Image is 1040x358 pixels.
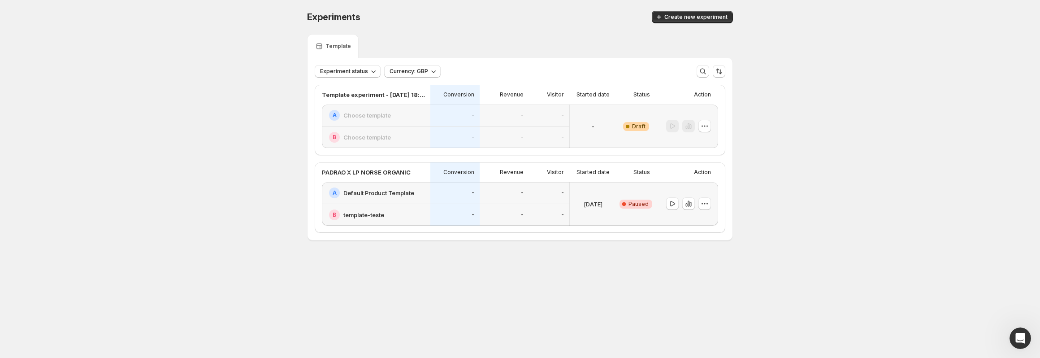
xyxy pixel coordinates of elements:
p: - [561,134,564,141]
span: Home [35,298,55,304]
p: Started date [576,91,610,98]
p: - [521,211,524,218]
p: - [472,189,474,196]
p: Started date [576,169,610,176]
h2: B [333,134,336,141]
p: - [472,134,474,141]
span: Paused [628,201,649,208]
p: Template experiment - [DATE] 18:05:45 [322,90,425,99]
img: Profile image for Antony [18,14,36,32]
p: Revenue [500,91,524,98]
p: Status [633,91,650,98]
button: Create new experiment [652,11,733,23]
iframe: Intercom live chat [1010,327,1031,349]
p: Visitor [547,169,564,176]
span: Currency: GBP [390,68,428,75]
p: - [561,189,564,196]
span: Create new experiment [664,13,728,21]
p: Conversion [443,169,474,176]
button: Messages [90,275,179,311]
h2: A [333,112,337,119]
p: Status [633,169,650,176]
p: Template [325,43,351,50]
p: PADRAO X LP NORSE ORGANIC [322,168,411,177]
button: Currency: GBP [384,65,441,78]
span: Experiments [307,12,360,22]
p: Revenue [500,169,524,176]
span: Draft [632,123,646,130]
p: - [521,189,524,196]
button: Sort the results [713,65,725,78]
h2: B [333,211,336,218]
div: Send us a message [18,113,150,122]
p: How can we help? [18,79,161,94]
div: We'll be back online later [DATE] [18,122,150,132]
p: - [521,134,524,141]
button: Experiment status [315,65,381,78]
p: Hi [PERSON_NAME] [18,64,161,79]
p: - [521,112,524,119]
p: [DATE] [584,200,602,209]
p: Action [694,91,711,98]
p: - [561,112,564,119]
p: - [472,211,474,218]
h2: Choose template [343,133,391,142]
h2: Default Product Template [343,188,414,197]
p: - [592,122,594,131]
div: Send us a messageWe'll be back online later [DATE] [9,105,170,140]
span: Messages [119,298,150,304]
p: Conversion [443,91,474,98]
p: Action [694,169,711,176]
h2: A [333,189,337,196]
span: Experiment status [320,68,368,75]
p: - [472,112,474,119]
p: - [561,211,564,218]
h2: template-teste [343,210,384,219]
h2: Choose template [343,111,391,120]
p: Visitor [547,91,564,98]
